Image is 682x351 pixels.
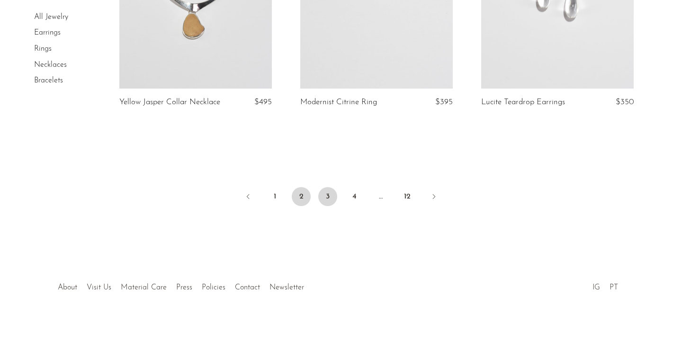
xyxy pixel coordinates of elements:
a: Policies [202,284,225,291]
a: Next [424,187,443,208]
a: About [58,284,77,291]
span: $350 [616,98,634,106]
a: Previous [239,187,258,208]
a: Necklaces [34,61,67,69]
a: Contact [235,284,260,291]
ul: Social Medias [588,276,623,294]
a: Material Care [121,284,167,291]
a: All Jewelry [34,13,68,21]
a: Modernist Citrine Ring [300,98,377,107]
span: $395 [435,98,453,106]
a: Visit Us [87,284,111,291]
a: Yellow Jasper Collar Necklace [119,98,220,107]
a: Bracelets [34,77,63,84]
a: PT [610,284,618,291]
a: 3 [318,187,337,206]
a: IG [592,284,600,291]
a: Earrings [34,29,61,37]
a: 12 [398,187,417,206]
a: Lucite Teardrop Earrings [481,98,565,107]
a: 4 [345,187,364,206]
span: $495 [254,98,272,106]
a: Press [176,284,192,291]
a: Rings [34,45,52,53]
span: 2 [292,187,311,206]
ul: Quick links [53,276,309,294]
a: 1 [265,187,284,206]
span: … [371,187,390,206]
